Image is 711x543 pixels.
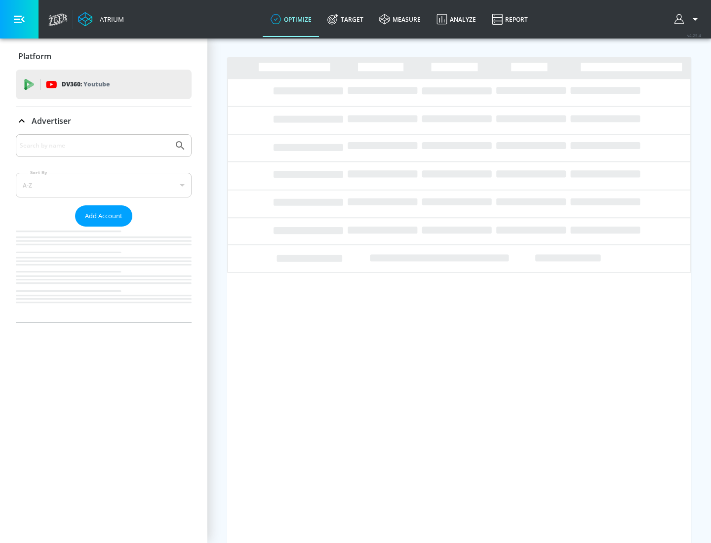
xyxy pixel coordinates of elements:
a: measure [371,1,429,37]
div: DV360: Youtube [16,70,192,99]
p: Platform [18,51,51,62]
a: Atrium [78,12,124,27]
input: Search by name [20,139,169,152]
a: optimize [263,1,319,37]
p: Youtube [83,79,110,89]
a: Report [484,1,536,37]
button: Add Account [75,205,132,227]
a: Target [319,1,371,37]
div: A-Z [16,173,192,197]
span: v 4.25.4 [687,33,701,38]
div: Advertiser [16,107,192,135]
span: Add Account [85,210,122,222]
div: Platform [16,42,192,70]
p: DV360: [62,79,110,90]
label: Sort By [28,169,49,176]
div: Atrium [96,15,124,24]
a: Analyze [429,1,484,37]
div: Advertiser [16,134,192,322]
p: Advertiser [32,116,71,126]
nav: list of Advertiser [16,227,192,322]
